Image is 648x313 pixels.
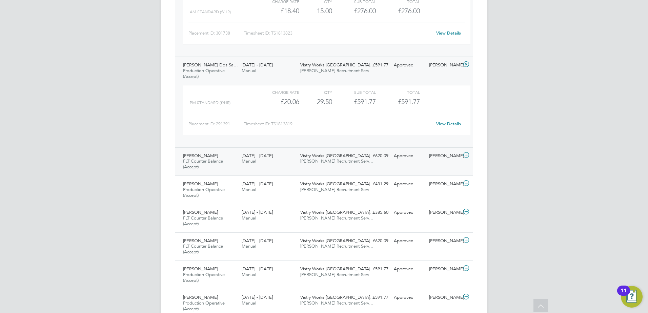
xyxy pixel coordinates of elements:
[426,292,462,303] div: [PERSON_NAME]
[183,68,225,79] span: Production Operative (Accept)
[190,100,230,105] span: PM Standard (£/HR)
[183,153,218,159] span: [PERSON_NAME]
[356,60,391,71] div: £591.77
[242,272,256,277] span: Manual
[426,60,462,71] div: [PERSON_NAME]
[242,243,256,249] span: Manual
[242,62,273,68] span: [DATE] - [DATE]
[188,28,244,39] div: Placement ID: 301738
[391,207,426,218] div: Approved
[256,5,299,17] div: £18.40
[356,207,391,218] div: £385.60
[300,215,373,221] span: [PERSON_NAME] Recruitment Serv…
[190,9,231,14] span: AM Standard (£/HR)
[332,88,376,96] div: Sub Total
[300,158,373,164] span: [PERSON_NAME] Recruitment Serv…
[300,243,373,249] span: [PERSON_NAME] Recruitment Serv…
[183,294,218,300] span: [PERSON_NAME]
[242,294,273,300] span: [DATE] - [DATE]
[299,5,332,17] div: 15.00
[183,187,225,198] span: Production Operative (Accept)
[299,96,332,107] div: 29.50
[242,215,256,221] span: Manual
[300,68,373,74] span: [PERSON_NAME] Recruitment Serv…
[242,266,273,272] span: [DATE] - [DATE]
[426,150,462,162] div: [PERSON_NAME]
[356,179,391,190] div: £431.29
[183,62,238,68] span: [PERSON_NAME] Dos Sa…
[398,98,420,106] span: £591.77
[183,181,218,187] span: [PERSON_NAME]
[300,238,374,244] span: Vistry Works [GEOGRAPHIC_DATA]…
[244,119,432,129] div: Timesheet ID: TS1813819
[188,119,244,129] div: Placement ID: 291391
[391,292,426,303] div: Approved
[436,30,461,36] a: View Details
[426,207,462,218] div: [PERSON_NAME]
[183,300,225,312] span: Production Operative (Accept)
[242,209,273,215] span: [DATE] - [DATE]
[242,238,273,244] span: [DATE] - [DATE]
[183,272,225,283] span: Production Operative (Accept)
[183,243,223,255] span: FLT Counter Balance (Accept)
[300,62,374,68] span: Vistry Works [GEOGRAPHIC_DATA]…
[300,181,374,187] span: Vistry Works [GEOGRAPHIC_DATA]…
[300,300,373,306] span: [PERSON_NAME] Recruitment Serv…
[300,272,373,277] span: [PERSON_NAME] Recruitment Serv…
[621,286,643,308] button: Open Resource Center, 11 new notifications
[244,28,432,39] div: Timesheet ID: TS1813823
[242,158,256,164] span: Manual
[242,300,256,306] span: Manual
[242,68,256,74] span: Manual
[426,235,462,247] div: [PERSON_NAME]
[300,294,374,300] span: Vistry Works [GEOGRAPHIC_DATA]…
[376,88,420,96] div: Total
[426,264,462,275] div: [PERSON_NAME]
[436,121,461,127] a: View Details
[183,209,218,215] span: [PERSON_NAME]
[391,60,426,71] div: Approved
[256,88,299,96] div: Charge rate
[256,96,299,107] div: £20.06
[356,150,391,162] div: £620.09
[242,181,273,187] span: [DATE] - [DATE]
[356,235,391,247] div: £620.09
[242,153,273,159] span: [DATE] - [DATE]
[183,266,218,272] span: [PERSON_NAME]
[183,158,223,170] span: FLT Counter Balance (Accept)
[183,238,218,244] span: [PERSON_NAME]
[426,179,462,190] div: [PERSON_NAME]
[391,150,426,162] div: Approved
[299,88,332,96] div: QTY
[398,7,420,15] span: £276.00
[300,153,374,159] span: Vistry Works [GEOGRAPHIC_DATA]…
[391,179,426,190] div: Approved
[300,266,374,272] span: Vistry Works [GEOGRAPHIC_DATA]…
[356,264,391,275] div: £591.77
[391,264,426,275] div: Approved
[621,291,627,299] div: 11
[356,292,391,303] div: £591.77
[300,209,374,215] span: Vistry Works [GEOGRAPHIC_DATA]…
[332,5,376,17] div: £276.00
[183,215,223,227] span: FLT Counter Balance (Accept)
[391,235,426,247] div: Approved
[300,187,373,192] span: [PERSON_NAME] Recruitment Serv…
[332,96,376,107] div: £591.77
[242,187,256,192] span: Manual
